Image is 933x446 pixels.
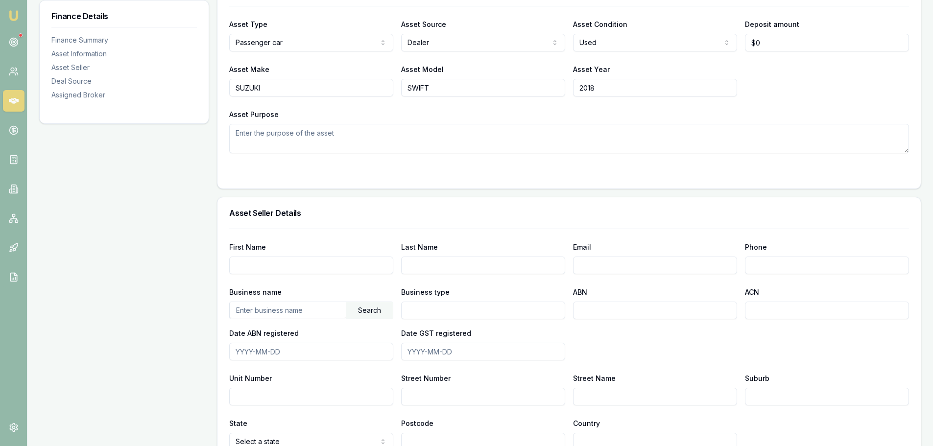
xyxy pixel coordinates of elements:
[573,243,591,251] label: Email
[229,288,282,296] label: Business name
[51,76,197,86] div: Deal Source
[745,288,759,296] label: ACN
[573,20,627,28] label: Asset Condition
[229,343,393,360] input: YYYY-MM-DD
[745,374,769,382] label: Suburb
[401,374,451,382] label: Street Number
[401,20,446,28] label: Asset Source
[573,288,587,296] label: ABN
[346,302,393,319] div: Search
[401,419,433,427] label: Postcode
[401,65,444,73] label: Asset Model
[230,302,346,318] input: Enter business name
[401,343,565,360] input: YYYY-MM-DD
[573,419,600,427] label: Country
[8,10,20,22] img: emu-icon-u.png
[51,35,197,45] div: Finance Summary
[229,20,267,28] label: Asset Type
[51,49,197,59] div: Asset Information
[229,209,909,217] h3: Asset Seller Details
[401,243,438,251] label: Last Name
[229,110,279,118] label: Asset Purpose
[229,419,247,427] label: State
[51,90,197,100] div: Assigned Broker
[51,12,197,20] h3: Finance Details
[401,288,450,296] label: Business type
[229,329,299,337] label: Date ABN registered
[745,243,767,251] label: Phone
[229,65,269,73] label: Asset Make
[573,374,616,382] label: Street Name
[745,20,799,28] label: Deposit amount
[229,243,266,251] label: First Name
[51,63,197,72] div: Asset Seller
[745,34,909,51] input: $
[401,329,471,337] label: Date GST registered
[229,374,272,382] label: Unit Number
[573,65,610,73] label: Asset Year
